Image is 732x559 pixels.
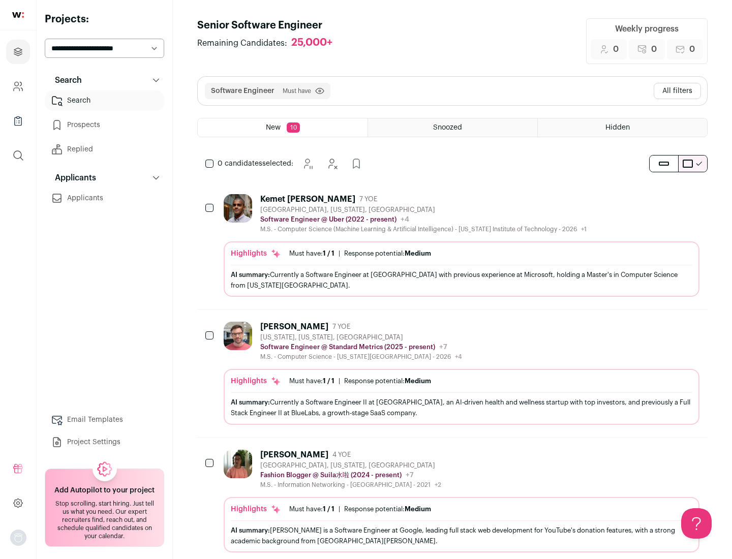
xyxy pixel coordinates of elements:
h1: Senior Software Engineer [197,18,343,33]
img: 1d26598260d5d9f7a69202d59cf331847448e6cffe37083edaed4f8fc8795bfe [224,194,252,223]
div: Highlights [231,504,281,514]
ul: | [289,250,431,258]
a: Project Settings [45,432,164,452]
span: 0 [689,43,695,55]
span: 7 YOE [359,195,377,203]
button: Snooze [297,153,318,174]
div: [GEOGRAPHIC_DATA], [US_STATE], [GEOGRAPHIC_DATA] [260,461,441,470]
a: Replied [45,139,164,160]
p: Applicants [49,172,96,184]
button: Open dropdown [10,530,26,546]
a: Kemet [PERSON_NAME] 7 YOE [GEOGRAPHIC_DATA], [US_STATE], [GEOGRAPHIC_DATA] Software Engineer @ Ub... [224,194,699,297]
div: Highlights [231,249,281,259]
img: wellfound-shorthand-0d5821cbd27db2630d0214b213865d53afaa358527fdda9d0ea32b1df1b89c2c.svg [12,12,24,18]
span: AI summary: [231,527,270,534]
div: Currently a Software Engineer II at [GEOGRAPHIC_DATA], an AI-driven health and wellness startup w... [231,397,692,418]
h2: Projects: [45,12,164,26]
span: selected: [218,159,293,169]
span: Remaining Candidates: [197,37,287,49]
span: 7 YOE [332,323,350,331]
div: Must have: [289,377,334,385]
span: 1 / 1 [323,506,334,512]
span: +7 [406,472,414,479]
div: [US_STATE], [US_STATE], [GEOGRAPHIC_DATA] [260,333,462,341]
div: M.S. - Computer Science - [US_STATE][GEOGRAPHIC_DATA] - 2026 [260,353,462,361]
div: Kemet [PERSON_NAME] [260,194,355,204]
div: Response potential: [344,250,431,258]
div: Must have: [289,505,334,513]
a: [PERSON_NAME] 7 YOE [US_STATE], [US_STATE], [GEOGRAPHIC_DATA] Software Engineer @ Standard Metric... [224,322,699,424]
iframe: Help Scout Beacon - Open [681,508,712,539]
span: 1 / 1 [323,378,334,384]
ul: | [289,505,431,513]
div: [PERSON_NAME] is a Software Engineer at Google, leading full stack web development for YouTube's ... [231,525,692,546]
span: 0 [651,43,657,55]
div: 25,000+ [291,37,332,49]
div: Response potential: [344,505,431,513]
div: Highlights [231,376,281,386]
span: New [266,124,281,131]
span: Medium [405,506,431,512]
button: Software Engineer [211,86,274,96]
a: Prospects [45,115,164,135]
p: Fashion Blogger @ Suila水啦 (2024 - present) [260,471,402,479]
span: +1 [581,226,587,232]
img: nopic.png [10,530,26,546]
div: M.S. - Computer Science (Machine Learning & Artificial Intelligence) - [US_STATE] Institute of Te... [260,225,587,233]
div: [PERSON_NAME] [260,322,328,332]
img: ebffc8b94a612106133ad1a79c5dcc917f1f343d62299c503ebb759c428adb03.jpg [224,450,252,478]
a: [PERSON_NAME] 4 YOE [GEOGRAPHIC_DATA], [US_STATE], [GEOGRAPHIC_DATA] Fashion Blogger @ Suila水啦 (2... [224,450,699,552]
span: 0 candidates [218,160,262,167]
button: Applicants [45,168,164,188]
div: Weekly progress [615,23,679,35]
p: Search [49,74,82,86]
span: Medium [405,250,431,257]
ul: | [289,377,431,385]
a: Company Lists [6,109,30,133]
button: Hide [322,153,342,174]
span: 0 [613,43,619,55]
span: +2 [435,482,441,488]
span: AI summary: [231,399,270,406]
span: +7 [439,344,447,351]
span: 10 [287,122,300,133]
a: Projects [6,40,30,64]
a: Search [45,90,164,111]
a: Snoozed [368,118,537,137]
p: Software Engineer @ Standard Metrics (2025 - present) [260,343,435,351]
div: M.S. - Information Networking - [GEOGRAPHIC_DATA] - 2021 [260,481,441,489]
span: +4 [455,354,462,360]
span: AI summary: [231,271,270,278]
div: Stop scrolling, start hiring. Just tell us what you need. Our expert recruiters find, reach out, ... [51,500,158,540]
span: 4 YOE [332,451,351,459]
a: Add Autopilot to your project Stop scrolling, start hiring. Just tell us what you need. Our exper... [45,469,164,547]
img: 92c6d1596c26b24a11d48d3f64f639effaf6bd365bf059bea4cfc008ddd4fb99.jpg [224,322,252,350]
p: Software Engineer @ Uber (2022 - present) [260,215,396,224]
span: Must have [283,87,311,95]
span: 1 / 1 [323,250,334,257]
button: All filters [654,83,701,99]
a: Applicants [45,188,164,208]
a: Hidden [538,118,707,137]
div: [GEOGRAPHIC_DATA], [US_STATE], [GEOGRAPHIC_DATA] [260,206,587,214]
button: Search [45,70,164,90]
a: Company and ATS Settings [6,74,30,99]
button: Add to Prospects [346,153,367,174]
div: Must have: [289,250,334,258]
div: [PERSON_NAME] [260,450,328,460]
div: Response potential: [344,377,431,385]
span: Hidden [605,124,630,131]
a: Email Templates [45,410,164,430]
h2: Add Autopilot to your project [54,485,155,495]
span: +4 [401,216,409,223]
span: Snoozed [433,124,462,131]
span: Medium [405,378,431,384]
div: Currently a Software Engineer at [GEOGRAPHIC_DATA] with previous experience at Microsoft, holding... [231,269,692,291]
